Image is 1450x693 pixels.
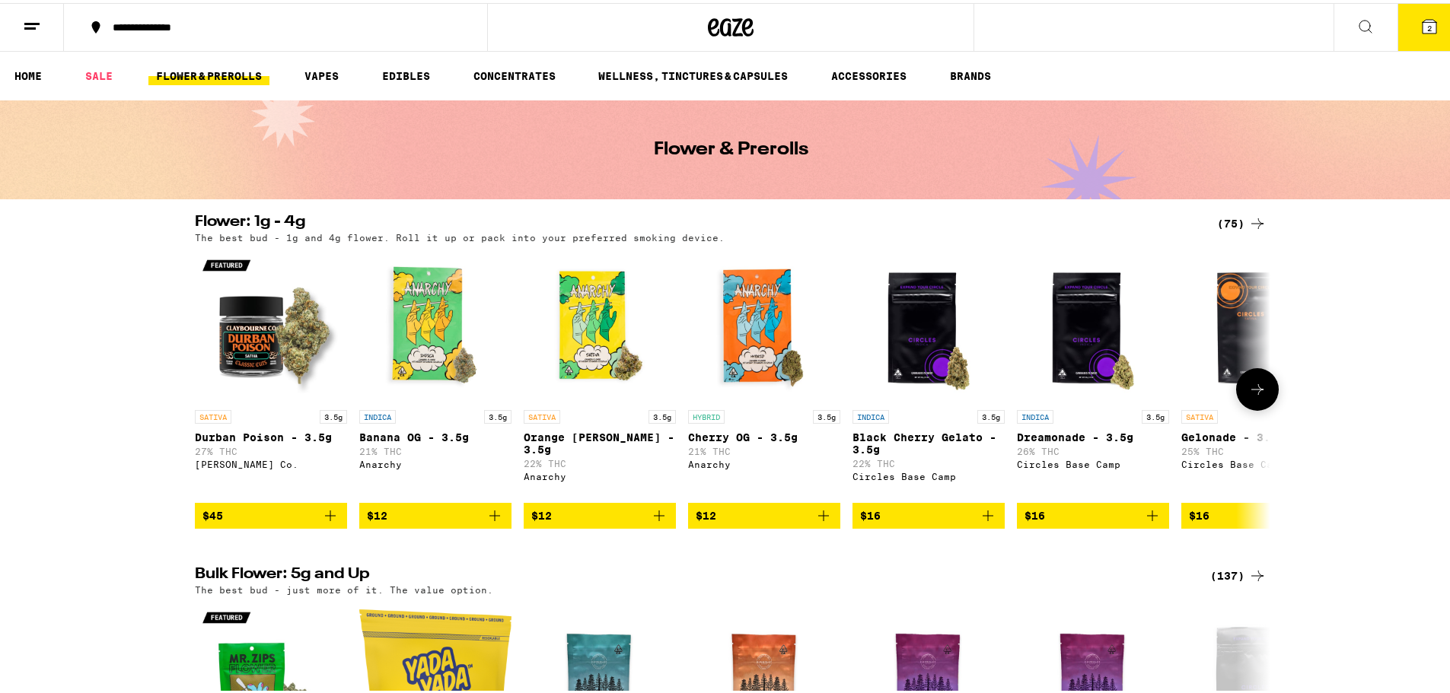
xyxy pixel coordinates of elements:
div: [PERSON_NAME] Co. [195,456,347,466]
span: $16 [1025,507,1045,519]
p: Orange [PERSON_NAME] - 3.5g [524,428,676,453]
span: $12 [696,507,716,519]
p: 3.5g [977,407,1005,421]
a: EDIBLES [374,64,438,82]
img: Anarchy - Banana OG - 3.5g [359,247,511,399]
span: 2 [1427,21,1432,30]
button: Add to bag [524,500,676,526]
p: Black Cherry Gelato - 3.5g [852,428,1005,453]
a: Open page for Gelonade - 3.5g from Circles Base Camp [1181,247,1334,500]
p: Cherry OG - 3.5g [688,428,840,440]
h1: Flower & Prerolls [654,138,808,156]
img: Circles Base Camp - Gelonade - 3.5g [1181,247,1334,399]
div: Anarchy [359,456,511,466]
span: $16 [860,507,881,519]
p: INDICA [359,407,396,421]
p: The best bud - just more of it. The value option. [195,582,493,592]
p: SATIVA [1181,407,1218,421]
span: $45 [202,507,223,519]
img: Circles Base Camp - Black Cherry Gelato - 3.5g [852,247,1005,399]
p: 3.5g [1142,407,1169,421]
p: Durban Poison - 3.5g [195,428,347,440]
a: CONCENTRATES [466,64,563,82]
img: Anarchy - Cherry OG - 3.5g [688,247,840,399]
p: SATIVA [524,407,560,421]
h2: Flower: 1g - 4g [195,211,1192,230]
p: 3.5g [813,407,840,421]
div: Anarchy [688,456,840,466]
a: ACCESSORIES [824,64,914,82]
a: (137) [1210,564,1267,582]
span: $12 [367,507,387,519]
p: 3.5g [649,407,676,421]
a: Open page for Orange Runtz - 3.5g from Anarchy [524,247,676,500]
button: BRANDS [942,64,999,82]
p: 27% THC [195,443,347,453]
div: Circles Base Camp [1017,456,1169,466]
a: (75) [1217,211,1267,230]
div: Circles Base Camp [1181,456,1334,466]
button: Add to bag [1017,500,1169,526]
div: Circles Base Camp [852,469,1005,478]
span: $16 [1189,507,1209,519]
p: 3.5g [320,407,347,421]
h2: Bulk Flower: 5g and Up [195,564,1192,582]
button: Add to bag [1181,500,1334,526]
p: SATIVA [195,407,231,421]
a: Open page for Cherry OG - 3.5g from Anarchy [688,247,840,500]
a: WELLNESS, TINCTURES & CAPSULES [591,64,795,82]
p: HYBRID [688,407,725,421]
button: Add to bag [195,500,347,526]
a: Open page for Black Cherry Gelato - 3.5g from Circles Base Camp [852,247,1005,500]
img: Anarchy - Orange Runtz - 3.5g [524,247,676,399]
p: Gelonade - 3.5g [1181,428,1334,440]
a: Open page for Durban Poison - 3.5g from Claybourne Co. [195,247,347,500]
p: 22% THC [852,456,1005,466]
img: Claybourne Co. - Durban Poison - 3.5g [195,247,347,399]
p: INDICA [1017,407,1053,421]
p: 26% THC [1017,443,1169,453]
button: Add to bag [359,500,511,526]
a: SALE [78,64,120,82]
a: FLOWER & PREROLLS [148,64,269,82]
p: 3.5g [484,407,511,421]
a: Open page for Dreamonade - 3.5g from Circles Base Camp [1017,247,1169,500]
p: 25% THC [1181,443,1334,453]
span: $12 [531,507,552,519]
p: 21% THC [359,443,511,453]
p: The best bud - 1g and 4g flower. Roll it up or pack into your preferred smoking device. [195,230,725,240]
p: 22% THC [524,456,676,466]
img: Circles Base Camp - Dreamonade - 3.5g [1017,247,1169,399]
button: Add to bag [852,500,1005,526]
div: Anarchy [524,469,676,478]
button: Add to bag [688,500,840,526]
p: INDICA [852,407,889,421]
p: Dreamonade - 3.5g [1017,428,1169,440]
a: VAPES [297,64,346,82]
p: 21% THC [688,443,840,453]
p: Banana OG - 3.5g [359,428,511,440]
a: HOME [7,64,49,82]
a: Open page for Banana OG - 3.5g from Anarchy [359,247,511,500]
